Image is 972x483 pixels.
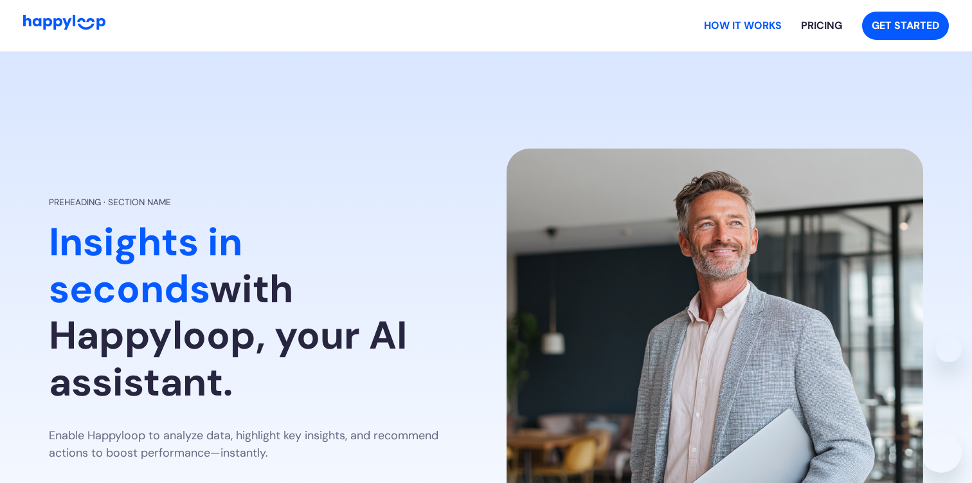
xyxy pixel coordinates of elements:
[791,5,852,46] a: View HappyLoop pricing plans
[23,15,105,30] img: HappyLoop Logo
[23,15,105,36] a: Go to Home Page
[49,196,171,209] div: Preheading · Section name
[751,401,777,426] iframe: sin contenido
[49,427,465,462] p: Enable Happyloop to analyze data, highlight key insights, and recommend actions to boost performa...
[49,217,242,314] span: Insights in seconds
[921,432,962,473] iframe: Botón para iniciar la ventana de mensajería
[49,219,465,406] h1: with Happyloop, your AI assistant.
[936,336,962,362] iframe: Cerrar mensaje de Happie
[751,336,962,426] div: Happie dice “Hello 👋 Looking for something? We’re here to help!”. Abra la ventana de mensajería p...
[694,5,791,46] a: Learn how HappyLoop works
[862,12,949,40] a: Get started with HappyLoop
